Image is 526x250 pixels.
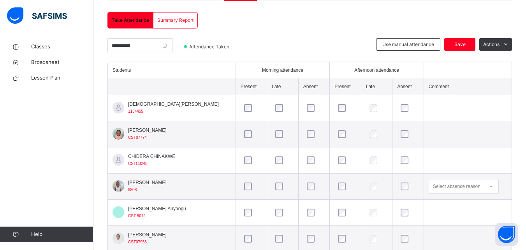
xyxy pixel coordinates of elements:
span: Summary Report [157,17,194,24]
span: Broadsheet [31,59,93,66]
span: CST 8012 [128,214,146,218]
span: Morning attendance [262,67,303,74]
th: Absent [298,78,330,95]
th: Late [267,78,299,95]
span: Actions [483,41,500,48]
span: CST07953 [128,240,147,244]
img: safsims [7,7,67,24]
span: CSTC3245 [128,161,147,166]
th: Students [108,62,236,78]
span: Afternoon attendance [354,67,399,74]
span: Take Attendance [112,17,149,24]
span: CHIDERA CHINAKWE [128,153,175,160]
span: CST07774 [128,135,147,140]
span: [PERSON_NAME] [128,179,167,186]
span: Use manual attendance [382,41,434,48]
span: [DEMOGRAPHIC_DATA][PERSON_NAME] [128,101,219,108]
span: [PERSON_NAME] Anyaogu [128,205,186,212]
button: Open asap [495,223,518,246]
th: Present [236,78,267,95]
span: Classes [31,43,93,51]
span: Lesson Plan [31,74,93,82]
th: Present [330,78,361,95]
div: Select absence reason [433,179,480,194]
span: 9808 [128,188,137,192]
span: Save [450,41,470,48]
span: 1134455 [128,109,143,113]
th: Comment [424,78,512,95]
span: [PERSON_NAME] [128,231,167,238]
span: Attendance Taken [188,43,232,50]
span: [PERSON_NAME] [128,127,167,134]
span: Help [31,230,93,238]
th: Absent [392,78,424,95]
th: Late [361,78,392,95]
